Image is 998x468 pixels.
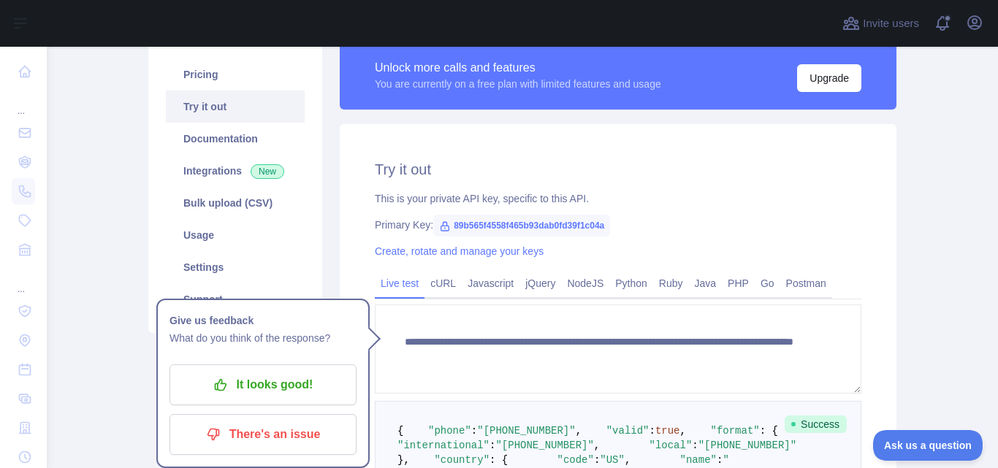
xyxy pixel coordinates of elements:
span: : [490,440,495,451]
div: This is your private API key, specific to this API. [375,191,861,206]
span: , [625,454,631,466]
span: , [576,425,582,437]
span: "name" [680,454,717,466]
a: Live test [375,272,424,295]
span: "[PHONE_NUMBER]" [477,425,575,437]
a: Java [689,272,723,295]
span: 89b565f4558f465b93dab0fd39f1c04a [433,215,610,237]
a: Settings [166,251,305,283]
span: "format" [711,425,760,437]
a: Python [609,272,653,295]
span: "[PHONE_NUMBER]" [495,440,593,451]
a: Create, rotate and manage your keys [375,245,544,257]
a: Ruby [653,272,689,295]
div: Unlock more calls and features [375,59,661,77]
div: You are currently on a free plan with limited features and usage [375,77,661,91]
span: "phone" [428,425,471,437]
button: It looks good! [169,364,357,405]
h2: Try it out [375,159,861,180]
a: NodeJS [561,272,609,295]
span: "valid" [606,425,650,437]
a: Usage [166,219,305,251]
span: true [655,425,680,437]
div: ... [12,266,35,295]
div: ... [12,88,35,117]
a: jQuery [519,272,561,295]
span: , [680,425,686,437]
a: Postman [780,272,832,295]
span: "code" [557,454,593,466]
span: }, [397,454,410,466]
a: Integrations New [166,155,305,187]
span: "local" [649,440,692,451]
button: There's an issue [169,414,357,455]
span: "country" [434,454,490,466]
span: Success [785,415,847,433]
span: "international" [397,440,490,451]
span: : [594,454,600,466]
a: Go [755,272,780,295]
span: : [692,440,698,451]
span: { [397,425,403,437]
p: What do you think of the response? [169,329,357,347]
span: "US" [600,454,625,466]
span: : { [490,454,508,466]
a: Pricing [166,58,305,91]
a: PHP [722,272,755,295]
span: : [471,425,477,437]
button: Invite users [839,12,922,35]
span: : [717,454,723,466]
h1: Give us feedback [169,312,357,329]
iframe: Toggle Customer Support [873,430,983,461]
a: Documentation [166,123,305,155]
span: : [649,425,655,437]
span: "[PHONE_NUMBER]" [698,440,796,451]
span: Invite users [863,15,919,32]
button: Upgrade [797,64,861,92]
span: New [251,164,284,179]
a: Support [166,283,305,315]
a: Javascript [462,272,519,295]
span: , [594,440,600,451]
span: : { [760,425,778,437]
p: There's an issue [180,422,346,447]
div: Primary Key: [375,218,861,232]
a: Bulk upload (CSV) [166,187,305,219]
a: Try it out [166,91,305,123]
p: It looks good! [180,372,346,397]
a: cURL [424,272,462,295]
